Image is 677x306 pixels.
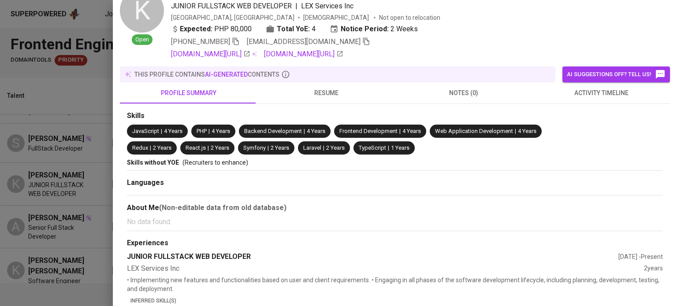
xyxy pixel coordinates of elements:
span: | [268,144,269,152]
span: | [295,1,298,11]
span: 4 Years [402,128,421,134]
button: AI suggestions off? Tell us! [562,66,670,82]
span: | [515,127,516,136]
span: 2 Years [211,144,229,151]
span: Laravel [303,144,321,151]
span: Backend Development [244,128,302,134]
span: AI suggestions off? Tell us! [567,69,666,80]
div: About Me [127,203,663,213]
div: [GEOGRAPHIC_DATA], [GEOGRAPHIC_DATA] [171,13,294,22]
span: 4 Years [307,128,325,134]
span: 2 Years [153,144,171,151]
span: JUNIOR FULLSTACK WEB DEVELOPER [171,2,292,10]
div: Languages [127,178,663,188]
span: 4 Years [212,128,230,134]
span: | [399,127,401,136]
span: [EMAIL_ADDRESS][DOMAIN_NAME] [247,37,361,46]
span: 2 Years [271,144,289,151]
div: LEX Services Inc [127,264,644,274]
span: profile summary [125,88,252,99]
span: PHP [197,128,207,134]
span: notes (0) [400,88,527,99]
span: 2 Years [326,144,345,151]
b: Notice Period: [341,24,389,34]
span: | [388,144,389,152]
span: | [304,127,305,136]
span: AI-generated [205,71,248,78]
span: | [208,144,209,152]
span: 4 [312,24,316,34]
span: 4 Years [164,128,182,134]
a: [DOMAIN_NAME][URL] [171,49,250,59]
span: [PHONE_NUMBER] [171,37,230,46]
div: [DATE] - Present [618,252,663,261]
div: Experiences [127,238,663,248]
p: this profile contains contents [134,70,279,79]
span: Skills without YOE [127,159,179,166]
p: Not open to relocation [379,13,440,22]
span: JavaScript [132,128,159,134]
span: LEX Services Inc [301,2,353,10]
div: JUNIOR FULLSTACK WEB DEVELOPER [127,252,618,262]
b: Expected: [180,24,212,34]
div: Skills [127,111,663,121]
span: | [208,127,210,136]
span: 4 Years [518,128,536,134]
b: Total YoE: [277,24,310,34]
span: Web Application Development [435,128,513,134]
a: [DOMAIN_NAME][URL] [264,49,343,59]
div: 2 years [644,264,663,274]
span: (Recruiters to enhance) [182,159,248,166]
span: | [150,144,151,152]
div: PHP 80,000 [171,24,252,34]
span: React.js [186,144,206,151]
span: activity timeline [538,88,665,99]
span: resume [263,88,390,99]
span: Redux [132,144,148,151]
p: No data found. [127,217,663,227]
span: [DEMOGRAPHIC_DATA] [303,13,370,22]
span: 1 Years [391,144,409,151]
span: TypeScript [359,144,386,151]
span: | [161,127,162,136]
p: Inferred Skill(s) [130,297,663,305]
div: 2 Weeks [330,24,418,34]
span: Frontend Development [339,128,398,134]
span: | [323,144,324,152]
span: Open [132,36,153,44]
span: Symfony [243,144,266,151]
b: (Non-editable data from old database) [159,203,286,212]
p: • Implementing new features and functionalities based on user and client requirements. • Engaging... [127,276,663,293]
